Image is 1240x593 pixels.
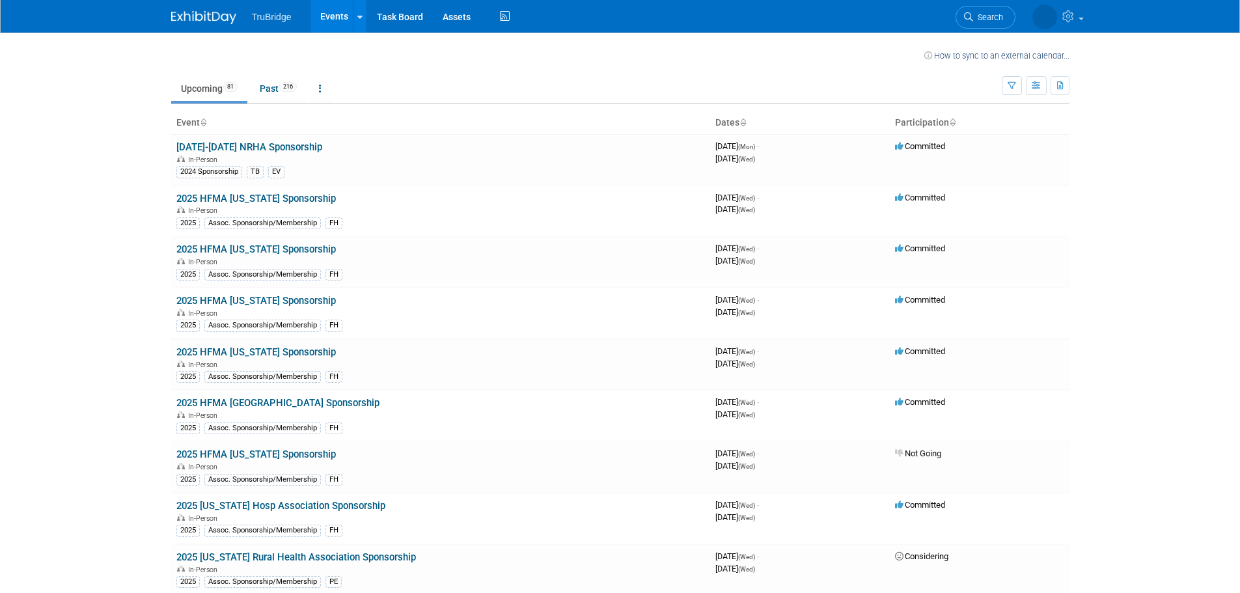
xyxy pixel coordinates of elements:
span: Committed [895,193,945,202]
span: (Wed) [738,502,755,509]
span: In-Person [188,463,221,471]
a: Sort by Event Name [200,117,206,128]
span: (Wed) [738,411,755,419]
a: How to sync to an external calendar... [924,51,1069,61]
span: (Wed) [738,348,755,355]
span: (Wed) [738,195,755,202]
span: - [757,243,759,253]
span: (Wed) [738,399,755,406]
span: Committed [895,397,945,407]
a: Search [956,6,1015,29]
img: Jamie Hodge [1032,5,1057,29]
span: [DATE] [715,154,755,163]
span: [DATE] [715,193,759,202]
span: In-Person [188,514,221,523]
img: In-Person Event [177,463,185,469]
span: Search [973,12,1003,22]
span: Committed [895,141,945,151]
span: [DATE] [715,204,755,214]
th: Dates [710,112,890,134]
span: [DATE] [715,346,759,356]
img: In-Person Event [177,411,185,418]
span: TruBridge [252,12,292,22]
span: [DATE] [715,141,759,151]
div: FH [325,371,342,383]
a: 2025 HFMA [GEOGRAPHIC_DATA] Sponsorship [176,397,379,409]
a: 2025 HFMA [US_STATE] Sponsorship [176,448,336,460]
a: 2025 HFMA [US_STATE] Sponsorship [176,295,336,307]
a: Sort by Participation Type [949,117,956,128]
span: In-Person [188,566,221,574]
a: Past216 [250,76,307,101]
span: [DATE] [715,564,755,573]
div: Assoc. Sponsorship/Membership [204,320,321,331]
span: - [757,346,759,356]
span: [DATE] [715,448,759,458]
span: (Wed) [738,514,755,521]
span: (Wed) [738,566,755,573]
span: - [757,193,759,202]
div: 2025 [176,371,200,383]
div: 2025 [176,422,200,434]
img: ExhibitDay [171,11,236,24]
span: [DATE] [715,512,755,522]
span: [DATE] [715,551,759,561]
span: In-Person [188,309,221,318]
span: (Wed) [738,361,755,368]
div: 2025 [176,576,200,588]
span: [DATE] [715,256,755,266]
th: Participation [890,112,1069,134]
span: Committed [895,346,945,356]
div: 2025 [176,269,200,281]
div: PE [325,576,342,588]
span: 81 [223,82,238,92]
a: [DATE]-[DATE] NRHA Sponsorship [176,141,322,153]
span: In-Person [188,361,221,369]
div: 2025 [176,474,200,486]
div: FH [325,269,342,281]
span: [DATE] [715,409,755,419]
div: 2025 [176,217,200,229]
span: Committed [895,295,945,305]
span: [DATE] [715,359,755,368]
span: Not Going [895,448,941,458]
span: - [757,141,759,151]
span: (Wed) [738,258,755,265]
img: In-Person Event [177,258,185,264]
div: Assoc. Sponsorship/Membership [204,371,321,383]
a: 2025 [US_STATE] Hosp Association Sponsorship [176,500,385,512]
span: (Wed) [738,463,755,470]
span: Committed [895,243,945,253]
span: (Wed) [738,206,755,214]
span: (Mon) [738,143,755,150]
span: Committed [895,500,945,510]
span: [DATE] [715,307,755,317]
div: 2025 [176,320,200,331]
span: In-Person [188,206,221,215]
th: Event [171,112,710,134]
div: TB [247,166,264,178]
div: Assoc. Sponsorship/Membership [204,217,321,229]
img: In-Person Event [177,309,185,316]
div: FH [325,525,342,536]
div: FH [325,474,342,486]
span: - [757,295,759,305]
a: 2025 HFMA [US_STATE] Sponsorship [176,193,336,204]
div: FH [325,217,342,229]
span: (Wed) [738,156,755,163]
img: In-Person Event [177,514,185,521]
div: Assoc. Sponsorship/Membership [204,422,321,434]
div: EV [268,166,284,178]
span: [DATE] [715,243,759,253]
span: In-Person [188,156,221,164]
img: In-Person Event [177,206,185,213]
span: In-Person [188,411,221,420]
span: [DATE] [715,500,759,510]
span: (Wed) [738,450,755,458]
div: Assoc. Sponsorship/Membership [204,525,321,536]
a: Upcoming81 [171,76,247,101]
img: In-Person Event [177,361,185,367]
span: (Wed) [738,309,755,316]
a: 2025 [US_STATE] Rural Health Association Sponsorship [176,551,416,563]
a: 2025 HFMA [US_STATE] Sponsorship [176,346,336,358]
